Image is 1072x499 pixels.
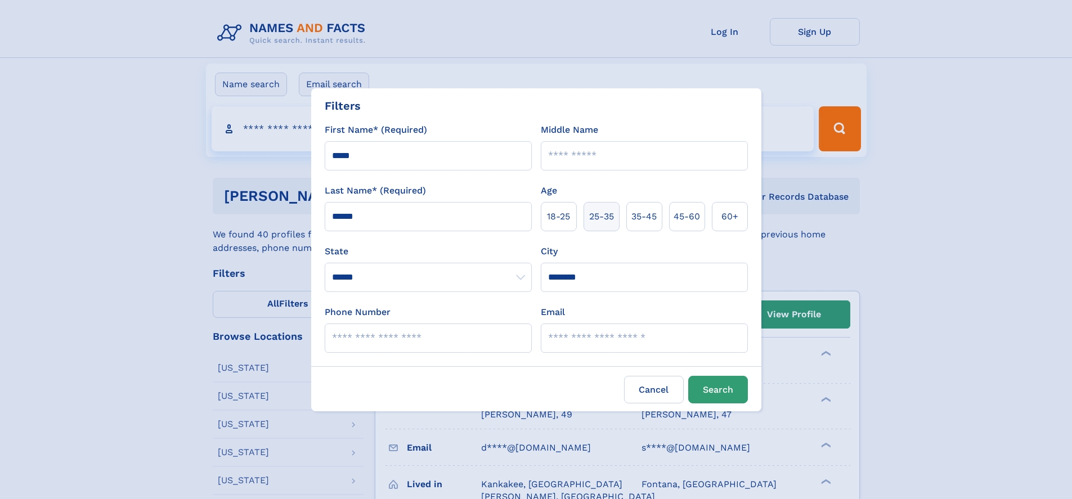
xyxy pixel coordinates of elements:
button: Search [688,376,748,403]
label: Middle Name [541,123,598,137]
label: Email [541,305,565,319]
div: Filters [325,97,361,114]
label: City [541,245,558,258]
label: Phone Number [325,305,391,319]
span: 25‑35 [589,210,614,223]
span: 18‑25 [547,210,570,223]
label: Last Name* (Required) [325,184,426,197]
span: 60+ [721,210,738,223]
label: State [325,245,532,258]
label: Age [541,184,557,197]
label: First Name* (Required) [325,123,427,137]
span: 35‑45 [631,210,657,223]
label: Cancel [624,376,684,403]
span: 45‑60 [674,210,700,223]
